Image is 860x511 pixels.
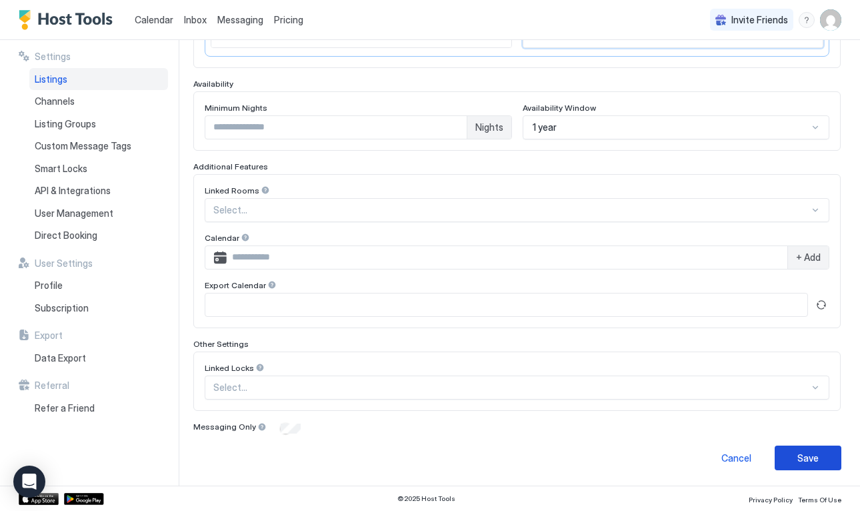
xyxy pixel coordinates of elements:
span: Export [35,330,63,342]
a: User Management [29,202,168,225]
span: Terms Of Use [798,496,841,504]
a: Custom Message Tags [29,135,168,157]
button: Cancel [703,446,769,470]
div: User profile [820,9,841,31]
span: Nights [475,121,503,133]
span: User Management [35,207,113,219]
a: Messaging [217,13,263,27]
a: Inbox [184,13,207,27]
a: Terms Of Use [798,492,841,506]
span: Data Export [35,352,86,364]
a: Channels [29,90,168,113]
span: User Settings [35,258,93,270]
span: Other Settings [193,339,249,349]
a: Listing Groups [29,113,168,135]
span: © 2025 Host Tools [397,494,455,503]
span: Referral [35,380,69,392]
span: Profile [35,280,63,292]
a: Listings [29,68,168,91]
a: Host Tools Logo [19,10,119,30]
span: Refer a Friend [35,402,95,414]
div: Save [797,451,819,465]
span: Pricing [274,14,303,26]
input: Input Field [227,246,787,269]
span: Linked Locks [205,363,254,373]
span: Smart Locks [35,163,87,175]
span: API & Integrations [35,185,111,197]
span: Export Calendar [205,280,266,290]
span: + Add [796,251,821,264]
span: Availability [193,79,233,89]
span: Messaging [217,14,263,25]
div: Open Intercom Messenger [13,466,45,498]
span: Calendar [205,233,239,243]
a: Profile [29,274,168,297]
span: Calendar [135,14,173,25]
span: Privacy Policy [749,496,793,504]
span: Listings [35,73,67,85]
span: Subscription [35,302,89,314]
span: Messaging Only [193,422,256,432]
div: menu [799,12,815,28]
a: App Store [19,493,59,505]
input: Input Field [205,116,467,139]
input: Input Field [205,294,807,316]
span: Additional Features [193,161,268,171]
span: Invite Friends [731,14,788,26]
a: Google Play Store [64,493,104,505]
span: Direct Booking [35,229,97,241]
a: Calendar [135,13,173,27]
span: Minimum Nights [205,103,267,113]
span: Settings [35,51,71,63]
a: Refer a Friend [29,397,168,420]
span: Linked Rooms [205,185,259,195]
a: Privacy Policy [749,492,793,506]
button: Refresh [813,297,829,313]
a: Smart Locks [29,157,168,180]
span: Availability Window [523,103,596,113]
span: 1 year [533,121,557,133]
span: Listing Groups [35,118,96,130]
div: Cancel [721,451,751,465]
span: Custom Message Tags [35,140,131,152]
a: Subscription [29,297,168,320]
a: Direct Booking [29,224,168,247]
span: Channels [35,95,75,107]
button: Save [775,446,841,470]
span: Inbox [184,14,207,25]
a: API & Integrations [29,179,168,202]
a: Data Export [29,347,168,370]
